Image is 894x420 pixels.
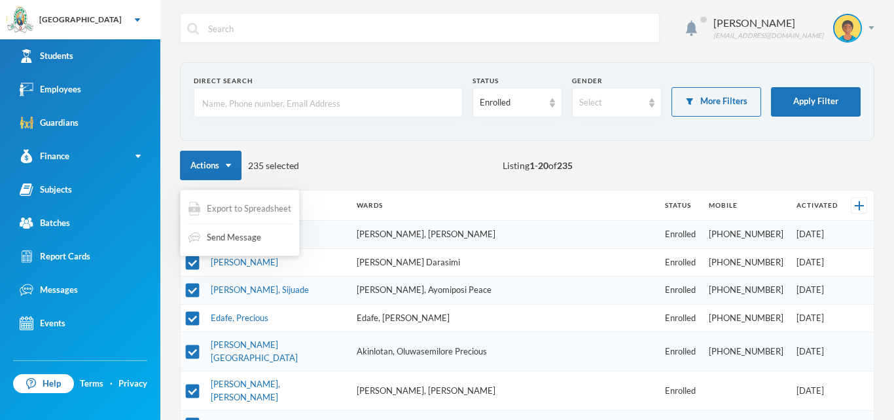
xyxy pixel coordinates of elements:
div: Guardians [20,116,79,130]
div: Employees [20,83,81,96]
div: [PERSON_NAME] [713,15,823,31]
div: Select [579,96,643,109]
input: Search [207,14,653,43]
span: Export to Spreadsheet [207,202,291,216]
div: Enrolled [480,96,543,109]
td: [PHONE_NUMBER] [702,304,790,332]
button: Apply Filter [771,87,861,117]
div: Send Message [187,226,262,250]
div: Subjects [20,183,72,197]
div: Batches [20,216,70,230]
td: [PERSON_NAME], [PERSON_NAME] [350,372,658,411]
span: Listing - of [503,159,573,172]
td: [DATE] [790,221,844,249]
td: [PHONE_NUMBER] [702,221,790,249]
td: [PHONE_NUMBER] [702,277,790,305]
td: Edafe, [PERSON_NAME] [350,304,658,332]
button: Actions [180,151,241,180]
td: [PERSON_NAME], [PERSON_NAME] [350,221,658,249]
a: Help [13,374,74,394]
th: Wards [350,191,658,221]
div: Students [20,49,73,63]
a: Edafe, Precious [211,313,268,323]
div: [EMAIL_ADDRESS][DOMAIN_NAME] [713,31,823,41]
div: 235 selected [180,151,299,180]
td: [DATE] [790,304,844,332]
img: STUDENT [834,15,861,41]
td: Enrolled [658,221,702,249]
th: Status [658,191,702,221]
th: Activated [790,191,844,221]
div: Events [20,316,65,330]
img: + [855,201,864,210]
td: Enrolled [658,304,702,332]
a: [PERSON_NAME][GEOGRAPHIC_DATA] [211,339,298,363]
a: Privacy [118,377,147,391]
td: [PHONE_NUMBER] [702,248,790,277]
a: Terms [80,377,103,391]
td: [PHONE_NUMBER] [702,332,790,372]
a: [PERSON_NAME], Sijuade [211,284,309,295]
td: [DATE] [790,277,844,305]
td: Akinlotan, Oluwasemilore Precious [350,332,658,372]
td: [PERSON_NAME], Ayomiposi Peace [350,277,658,305]
div: Status [473,76,562,86]
div: Report Cards [20,250,90,263]
img: search [187,23,199,35]
button: More Filters [671,87,761,117]
a: [PERSON_NAME] [211,257,278,267]
td: [DATE] [790,332,844,372]
b: 1 [529,160,535,171]
td: [DATE] [790,372,844,411]
td: Enrolled [658,277,702,305]
div: [GEOGRAPHIC_DATA] [39,14,122,26]
div: Finance [20,149,69,163]
b: 20 [538,160,548,171]
div: Direct Search [194,76,463,86]
td: [PERSON_NAME] Darasimi [350,248,658,277]
img: logo [7,7,33,33]
div: Gender [572,76,662,86]
td: Enrolled [658,248,702,277]
th: Mobile [702,191,790,221]
a: [PERSON_NAME], [PERSON_NAME] [211,379,280,402]
input: Name, Phone number, Email Address [201,88,456,118]
div: · [110,377,113,391]
b: 235 [557,160,573,171]
div: Messages [20,283,78,297]
td: Enrolled [658,332,702,372]
td: [DATE] [790,248,844,277]
td: Enrolled [658,372,702,411]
